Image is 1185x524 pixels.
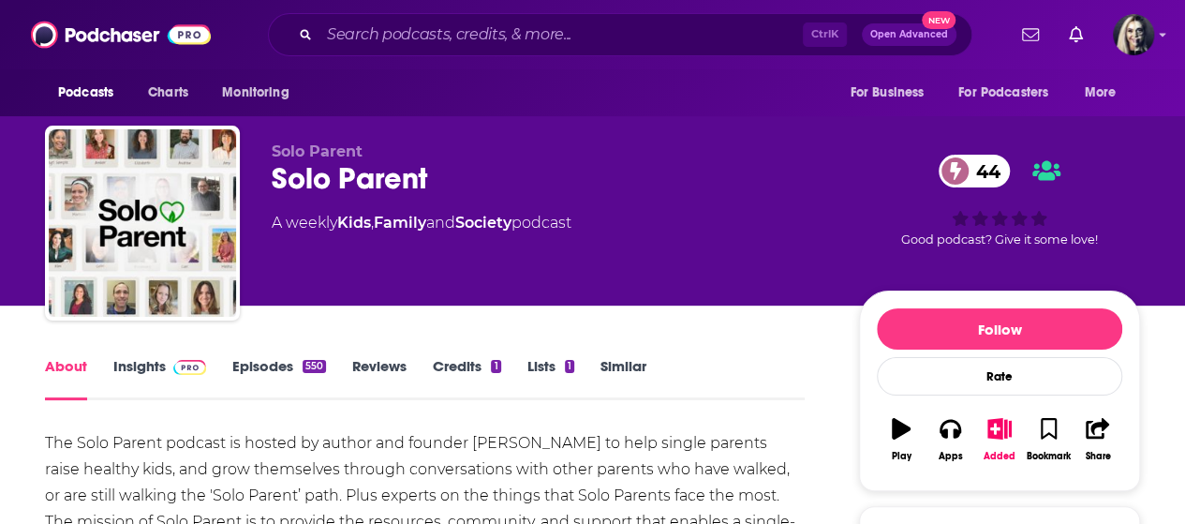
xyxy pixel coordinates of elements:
a: Show notifications dropdown [1061,19,1090,51]
div: Added [984,451,1015,462]
img: User Profile [1113,14,1154,55]
a: Reviews [352,357,407,400]
a: About [45,357,87,400]
div: Apps [939,451,963,462]
button: Share [1074,406,1122,473]
div: Bookmark [1027,451,1071,462]
div: Share [1085,451,1110,462]
span: Charts [148,80,188,106]
input: Search podcasts, credits, & more... [319,20,803,50]
div: 44Good podcast? Give it some love! [859,142,1140,259]
div: 1 [491,360,500,373]
a: Kids [337,214,371,232]
span: , [371,214,374,232]
button: open menu [45,75,138,111]
button: Open AdvancedNew [862,23,956,46]
span: and [426,214,455,232]
span: More [1085,80,1117,106]
span: For Podcasters [958,80,1048,106]
div: 1 [565,360,574,373]
a: Similar [600,357,646,400]
span: Monitoring [222,80,289,106]
div: 550 [303,360,326,373]
button: Follow [877,308,1122,350]
button: Added [975,406,1024,473]
span: Good podcast? Give it some love! [901,232,1098,247]
a: Credits1 [433,357,500,400]
span: For Business [850,80,924,106]
a: Family [374,214,426,232]
a: Charts [136,75,200,111]
button: open menu [209,75,313,111]
span: Logged in as candirose777 [1113,14,1154,55]
img: Podchaser - Follow, Share and Rate Podcasts [31,17,211,52]
img: Solo Parent [49,129,236,317]
button: Play [877,406,926,473]
button: Show profile menu [1113,14,1154,55]
span: 44 [957,155,1010,187]
div: Search podcasts, credits, & more... [268,13,972,56]
a: Lists1 [527,357,574,400]
button: Apps [926,406,974,473]
span: Podcasts [58,80,113,106]
span: New [922,11,955,29]
button: open menu [837,75,947,111]
span: Ctrl K [803,22,847,47]
a: 44 [939,155,1010,187]
button: open menu [946,75,1075,111]
a: Society [455,214,511,232]
div: Rate [877,357,1122,396]
button: open menu [1072,75,1140,111]
a: InsightsPodchaser Pro [113,357,206,400]
a: Episodes550 [232,357,326,400]
span: Open Advanced [870,30,948,39]
div: Play [892,451,911,462]
img: Podchaser Pro [173,360,206,375]
div: A weekly podcast [272,212,571,234]
a: Show notifications dropdown [1015,19,1046,51]
button: Bookmark [1024,406,1073,473]
span: Solo Parent [272,142,363,160]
